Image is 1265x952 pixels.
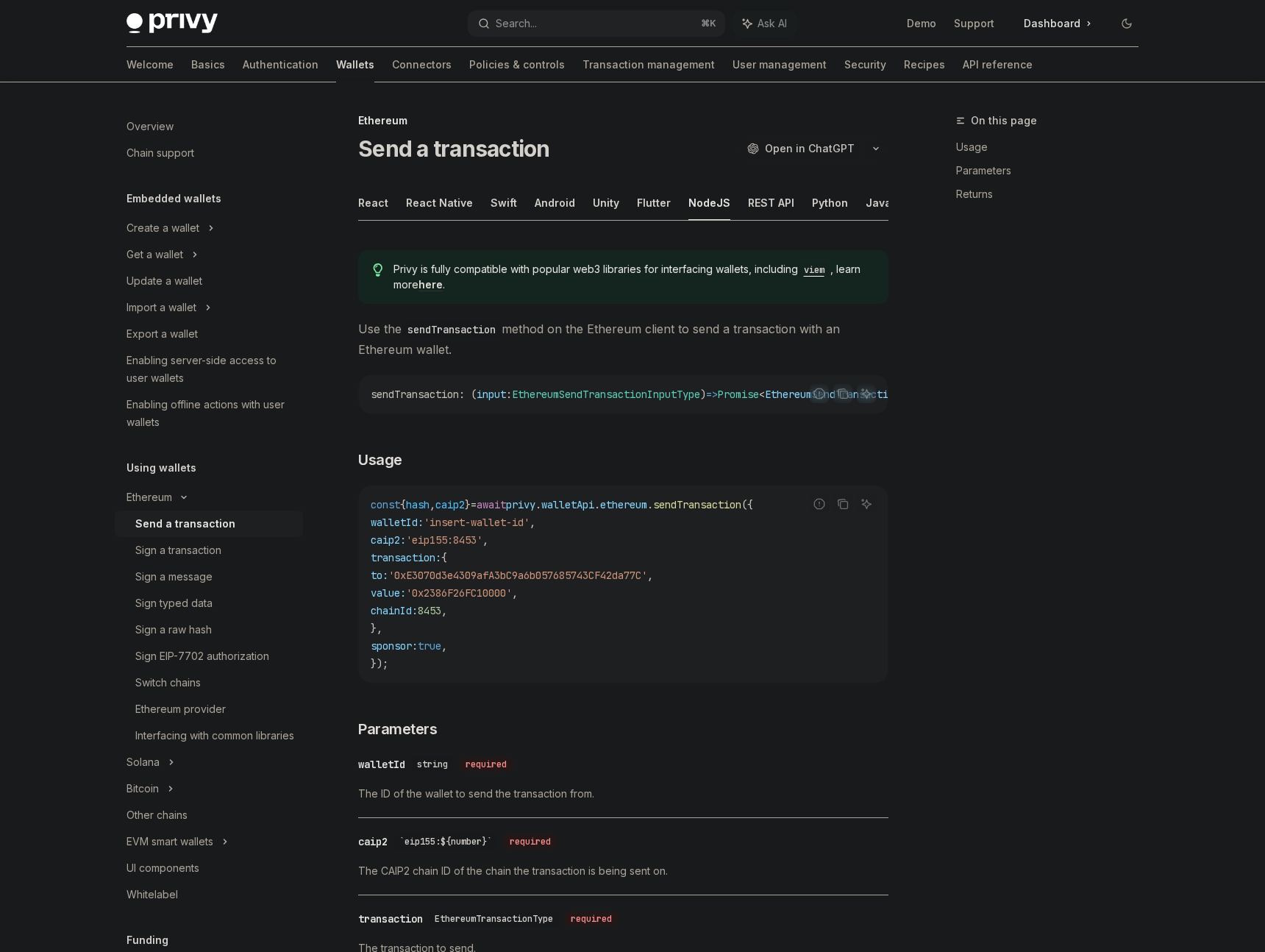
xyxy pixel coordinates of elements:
span: On this page [971,112,1037,129]
div: UI components [126,859,199,877]
span: : [506,388,512,401]
div: required [460,757,513,772]
a: Chain support [115,140,303,166]
span: = [471,498,477,511]
span: '0xE3070d3e4309afA3bC9a6b057685743CF42da77C' [388,569,647,582]
button: Ask AI [857,494,876,514]
a: Export a wallet [115,321,303,347]
button: Toggle dark mode [1115,12,1138,35]
img: dark logo [126,13,218,34]
h1: Send a transaction [358,135,550,162]
span: The ID of the wallet to send the transaction from. [358,785,888,803]
a: Usage [956,135,1150,159]
a: Enabling server-side access to user wallets [115,347,303,391]
span: , [441,604,447,617]
button: Copy the contents from the code block [833,494,852,514]
a: here [418,278,443,291]
button: Ask AI [857,384,876,403]
span: `eip155:${number}` [399,836,492,848]
span: }, [371,622,382,635]
div: Other chains [126,806,188,824]
span: The CAIP2 chain ID of the chain the transaction is being sent on. [358,862,888,880]
div: Switch chains [135,674,201,692]
div: caip2 [358,834,388,849]
a: Recipes [904,47,945,82]
span: walletApi [541,498,594,511]
div: Overview [126,118,174,135]
a: Switch chains [115,669,303,696]
div: required [504,834,557,849]
span: , [530,516,535,529]
span: ) [700,388,706,401]
button: Search...⌘K [468,10,725,37]
div: Sign EIP-7702 authorization [135,647,269,665]
span: , [482,533,488,547]
span: . [535,498,541,511]
div: Enabling server-side access to user wallets [126,352,294,387]
span: sendTransaction [371,388,459,401]
button: Android [535,185,575,220]
div: Sign a raw hash [135,621,212,639]
span: EthereumTransactionType [435,913,553,925]
div: transaction [358,912,423,926]
span: const [371,498,400,511]
span: Parameters [358,719,437,739]
span: }); [371,657,388,670]
button: React Native [406,185,473,220]
a: Wallets [336,47,374,82]
span: ({ [741,498,753,511]
span: transaction: [371,551,441,564]
span: < [759,388,765,401]
code: viem [798,263,830,277]
div: Get a wallet [126,246,183,263]
span: sponsor: [371,639,418,653]
a: Security [844,47,886,82]
span: ethereum [600,498,647,511]
button: NodeJS [688,185,730,220]
span: 'insert-wallet-id' [424,516,530,529]
a: Ethereum provider [115,696,303,722]
button: Java [866,185,891,220]
div: Search... [496,15,537,32]
h5: Funding [126,931,168,949]
h5: Embedded wallets [126,190,221,207]
a: viem [798,263,830,275]
a: API reference [963,47,1033,82]
div: Sign a transaction [135,541,221,559]
a: Parameters [956,159,1150,182]
span: { [400,498,406,511]
span: : ( [459,388,477,401]
span: , [430,498,435,511]
span: { [441,551,447,564]
a: Enabling offline actions with user wallets [115,391,303,436]
div: Send a transaction [135,515,235,533]
div: Interfacing with common libraries [135,727,294,745]
button: Open in ChatGPT [738,136,863,161]
div: Create a wallet [126,219,199,237]
a: Authentication [243,47,318,82]
div: Whitelabel [126,886,178,903]
a: Send a transaction [115,511,303,537]
span: EthereumSendTransactionResponseType [765,388,971,401]
span: , [647,569,653,582]
a: Whitelabel [115,881,303,908]
span: . [594,498,600,511]
h5: Using wallets [126,459,196,477]
span: , [441,639,447,653]
div: Ethereum [126,489,172,506]
span: input [477,388,506,401]
span: walletId: [371,516,424,529]
div: Import a wallet [126,299,196,316]
div: Bitcoin [126,780,159,798]
a: Interfacing with common libraries [115,722,303,749]
button: REST API [748,185,794,220]
span: caip2: [371,533,406,547]
a: Update a wallet [115,268,303,294]
span: chainId: [371,604,418,617]
a: Connectors [392,47,452,82]
span: sendTransaction [653,498,741,511]
div: Chain support [126,144,194,162]
div: Sign a message [135,568,213,586]
a: Support [954,16,994,31]
button: Copy the contents from the code block [833,384,852,403]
